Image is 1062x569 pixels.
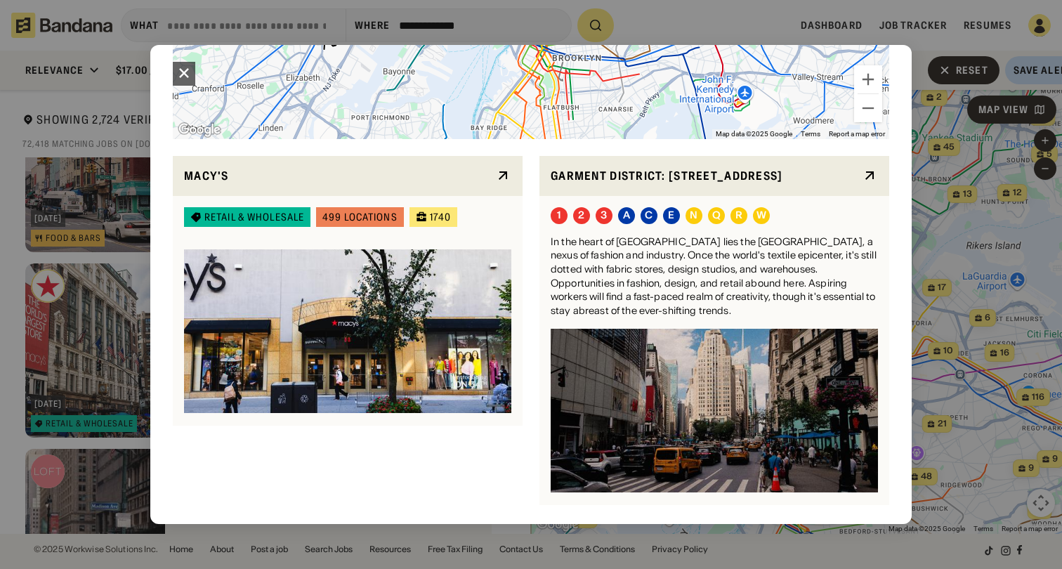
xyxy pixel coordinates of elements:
div: Garment District: [STREET_ADDRESS] [551,167,855,185]
div: N [690,209,697,221]
div: 3 [601,209,607,221]
a: Terms (opens in new tab) [801,130,820,138]
div: 1 [557,209,561,221]
img: Google [176,121,223,139]
div: W [756,209,766,221]
span: Map data ©2025 Google [716,130,792,138]
div: In the heart of [GEOGRAPHIC_DATA] lies the [GEOGRAPHIC_DATA], a nexus of fashion and industry. On... [551,235,878,318]
img: company-stock [184,249,511,413]
a: Report a map error [829,130,885,138]
div: E [668,209,674,221]
button: Zoom out [854,94,882,122]
div: R [735,209,742,221]
div: Retail & Wholesale [204,212,304,222]
div: 499 locations [322,212,398,222]
button: Zoom in [854,65,882,93]
div: Macy's [184,167,489,185]
div: C [645,209,653,221]
img: Garment District neighborhood image [551,329,878,492]
div: A [623,209,630,221]
div: 2 [578,209,584,221]
div: 1740 [430,212,451,222]
a: Open this area in Google Maps (opens a new window) [176,121,223,139]
div: Q [712,209,721,221]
